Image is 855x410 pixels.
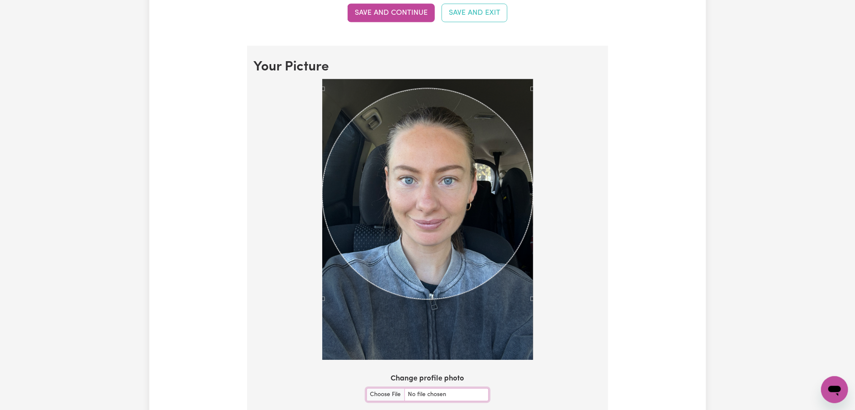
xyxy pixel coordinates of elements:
iframe: Button to launch messaging window [821,376,848,403]
label: Change profile photo [391,374,464,385]
div: Use the arrow keys to move the crop selection area [322,89,533,299]
button: Save and continue [348,4,435,22]
img: Z [322,79,533,361]
h2: Your Picture [254,59,601,76]
button: Save and Exit [442,4,507,22]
